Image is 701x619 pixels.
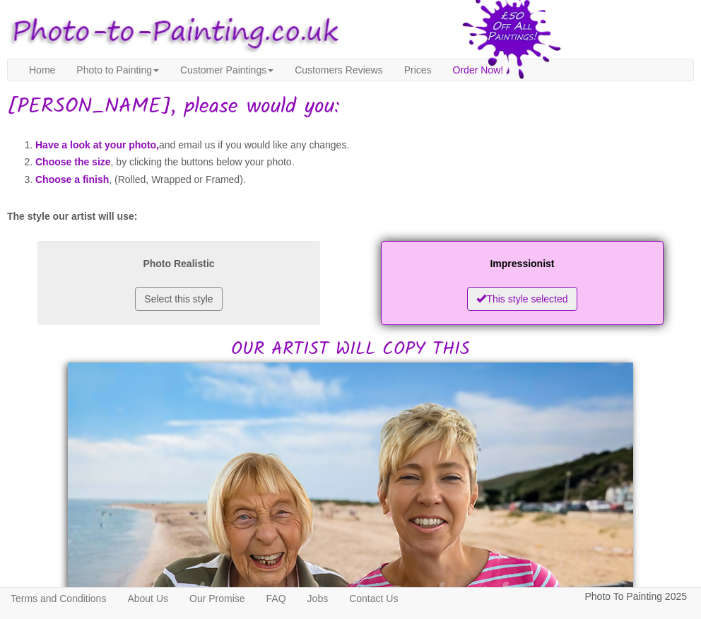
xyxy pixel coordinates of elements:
a: FAQ [256,588,297,609]
a: Order Now! [442,59,514,81]
h2: OUR ARTIST WILL COPY THIS [7,237,694,359]
a: Prices [394,59,442,81]
li: , (Rolled, Wrapped or Framed). [35,171,694,189]
a: Our Promise [179,588,256,609]
a: Home [18,59,66,81]
a: Customer Paintings [170,59,284,81]
span: Have a look at your photo, [35,139,159,151]
a: Customers Reviews [284,59,393,81]
p: Photo To Painting 2025 [584,588,687,606]
a: Photo to Painting [66,59,170,81]
a: Jobs [297,588,339,609]
a: Contact Us [338,588,408,609]
h1: [PERSON_NAME], please would you: [7,95,694,119]
button: Select this style [135,287,222,311]
a: About Us [117,588,179,609]
button: This style selected [467,287,577,311]
li: and email us if you would like any changes. [35,136,694,154]
p: Photo Realistic [52,255,306,273]
li: , by clicking the buttons below your photo. [35,153,694,171]
label: The style our artist will use: [7,209,137,223]
span: Choose the size [35,156,111,167]
span: Choose a finish [35,174,109,185]
p: Impressionist [395,255,649,273]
